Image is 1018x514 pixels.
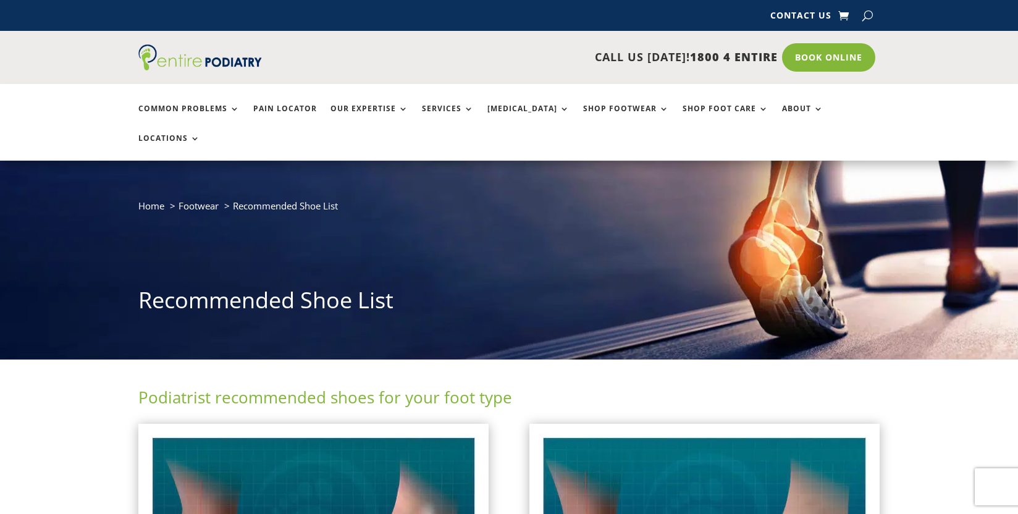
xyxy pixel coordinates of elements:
a: Pain Locator [253,104,317,131]
a: Home [138,200,164,212]
a: Common Problems [138,104,240,131]
a: Our Expertise [330,104,408,131]
a: [MEDICAL_DATA] [487,104,570,131]
h1: Recommended Shoe List [138,285,880,322]
a: Shop Foot Care [683,104,768,131]
a: Entire Podiatry [138,61,262,73]
h2: Podiatrist recommended shoes for your foot type [138,386,880,415]
a: About [782,104,823,131]
a: Locations [138,134,200,161]
a: Shop Footwear [583,104,669,131]
a: Footwear [179,200,219,212]
a: Book Online [782,43,875,72]
p: CALL US [DATE]! [309,49,778,65]
img: logo (1) [138,44,262,70]
a: Services [422,104,474,131]
span: 1800 4 ENTIRE [690,49,778,64]
a: Contact Us [770,11,831,25]
span: Recommended Shoe List [233,200,338,212]
nav: breadcrumb [138,198,880,223]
